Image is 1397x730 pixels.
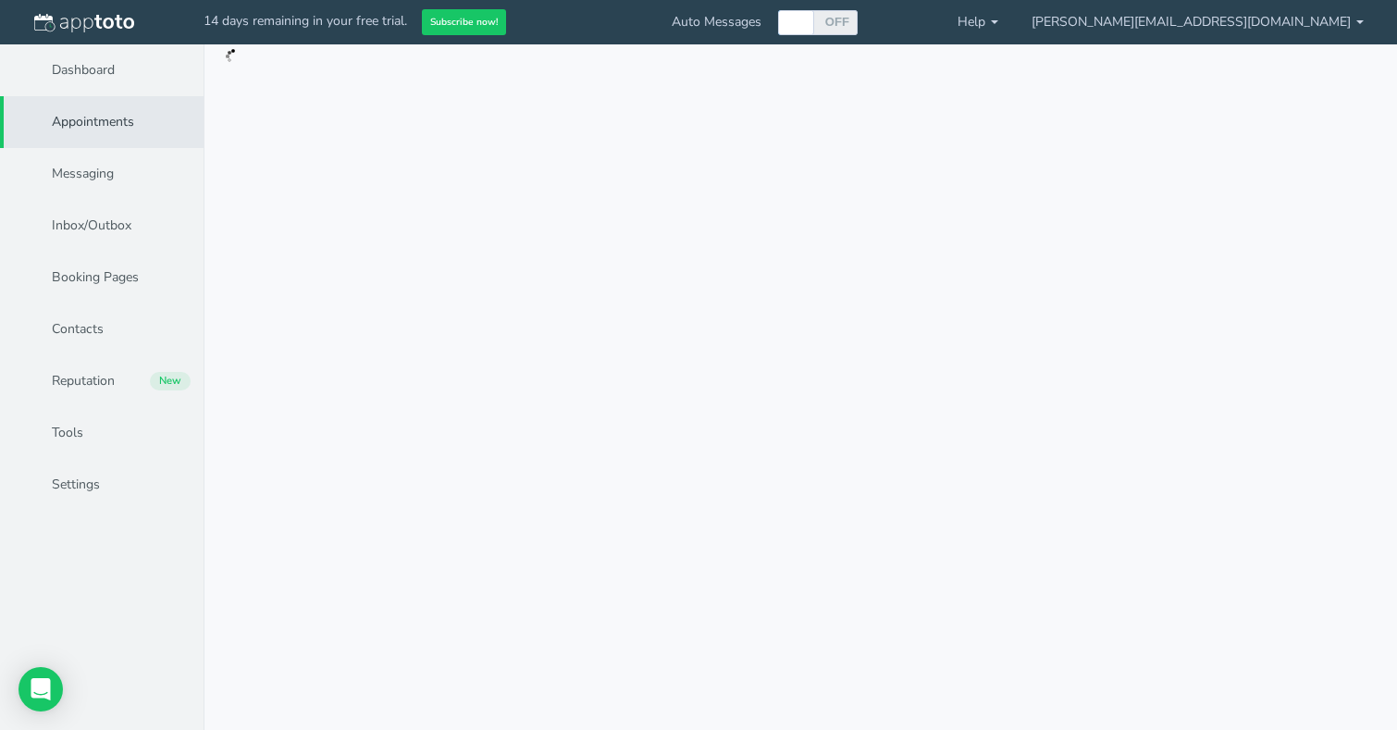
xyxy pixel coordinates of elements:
[52,424,83,442] span: Tools
[422,9,506,36] button: Subscribe now!
[672,13,761,31] span: Auto Messages
[52,113,134,131] span: Appointments
[52,165,114,183] span: Messaging
[52,372,115,390] span: Reputation
[52,268,139,287] span: Booking Pages
[150,372,191,390] div: New
[52,476,100,494] span: Settings
[204,12,407,30] span: 14 days remaining in your free trial.
[19,667,63,711] div: Open Intercom Messenger
[824,14,850,30] label: OFF
[52,217,131,235] span: Inbox/Outbox
[34,14,134,32] img: logo-apptoto--white.svg
[52,61,115,80] span: Dashboard
[52,320,104,339] span: Contacts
